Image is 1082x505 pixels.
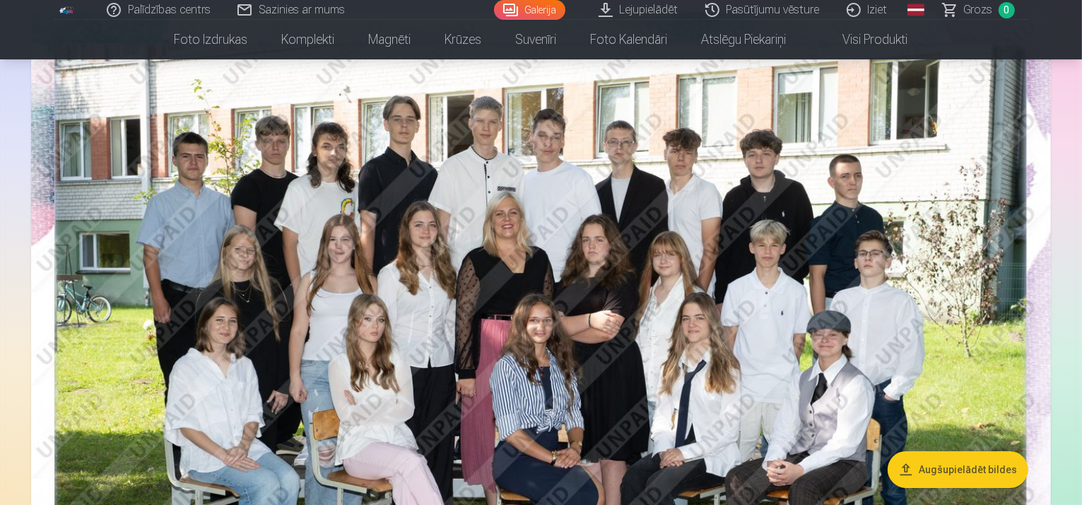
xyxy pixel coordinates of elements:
[59,6,75,14] img: /fa1
[964,1,993,18] span: Grozs
[685,20,804,59] a: Atslēgu piekariņi
[428,20,499,59] a: Krūzes
[265,20,352,59] a: Komplekti
[888,451,1028,488] button: Augšupielādēt bildes
[499,20,574,59] a: Suvenīri
[804,20,925,59] a: Visi produkti
[574,20,685,59] a: Foto kalendāri
[352,20,428,59] a: Magnēti
[999,2,1015,18] span: 0
[158,20,265,59] a: Foto izdrukas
